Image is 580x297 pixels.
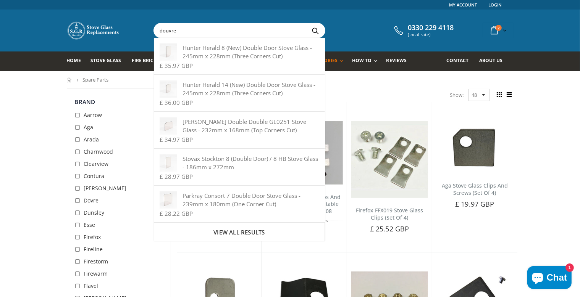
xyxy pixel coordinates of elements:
[351,121,428,198] img: Firefox FFX019 Stove Glass Clips (Set Of 4)
[84,124,94,131] span: Aga
[84,282,99,289] span: Flavel
[436,121,513,173] img: Set of 4 Aga glass clips with screws
[84,246,103,253] span: Fireline
[455,199,494,209] span: £ 19.97 GBP
[160,154,319,171] div: Stovax Stockton 8 (Double Door) / 8 HB Stove Glass - 186mm x 272mm
[84,185,127,192] span: [PERSON_NAME]
[307,51,347,71] a: Accessories
[446,51,474,71] a: Contact
[450,89,464,101] span: Show:
[160,80,319,97] div: Hunter Herald 14 (New) Double Door Stove Glass - 245mm x 228mm (Three Corners Cut)
[213,228,265,236] span: View all results
[160,117,319,134] div: [PERSON_NAME] Double Double GL0251 Stove Glass - 232mm x 168mm (Top Corners Cut)
[160,62,193,69] span: £ 35.97 GBP
[154,23,410,38] input: Search your stove brand...
[75,98,95,106] span: Brand
[495,91,504,99] span: Grid view
[84,209,105,216] span: Dunsley
[67,77,73,82] a: Home
[84,233,101,241] span: Firefox
[160,191,319,208] div: Parkray Consort 7 Double Door Stove Glass - 239mm x 180mm (One Corner Cut)
[160,173,193,180] span: £ 28.97 GBP
[386,51,412,71] a: Reviews
[408,32,454,37] span: (local rate)
[67,21,120,40] img: Stove Glass Replacement
[84,148,113,155] span: Charnwood
[352,57,372,64] span: How To
[160,99,193,106] span: £ 36.00 GBP
[67,57,81,64] span: Home
[90,57,121,64] span: Stove Glass
[132,51,165,71] a: Fire Bricks
[505,91,514,99] span: List view
[352,51,381,71] a: How To
[446,57,469,64] span: Contact
[356,207,423,221] a: Firefox FFX019 Stove Glass Clips (Set Of 4)
[160,210,193,217] span: £ 28.22 GBP
[84,172,105,180] span: Contura
[84,258,108,265] span: Firestorm
[84,270,108,277] span: Firewarm
[479,51,508,71] a: About us
[479,57,502,64] span: About us
[132,57,159,64] span: Fire Bricks
[84,111,102,119] span: Aarrow
[370,224,409,233] span: £ 25.52 GBP
[386,57,407,64] span: Reviews
[67,51,87,71] a: Home
[496,25,502,31] span: 2
[84,136,99,143] span: Arada
[160,43,319,60] div: Hunter Herald 8 (New) Double Door Stove Glass - 245mm x 228mm (Three Corners Cut)
[392,24,454,37] a: 0330 229 4118 (local rate)
[442,182,508,196] a: Aga Stove Glass Clips And Screws (Set Of 4)
[408,24,454,32] span: 0330 229 4118
[160,136,193,143] span: £ 34.97 GBP
[84,221,95,228] span: Esse
[84,197,99,204] span: Dovre
[525,266,574,291] inbox-online-store-chat: Shopify online store chat
[84,160,109,167] span: Clearview
[82,76,108,83] span: Spare Parts
[488,23,508,38] a: 2
[90,51,127,71] a: Stove Glass
[307,23,324,38] button: Search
